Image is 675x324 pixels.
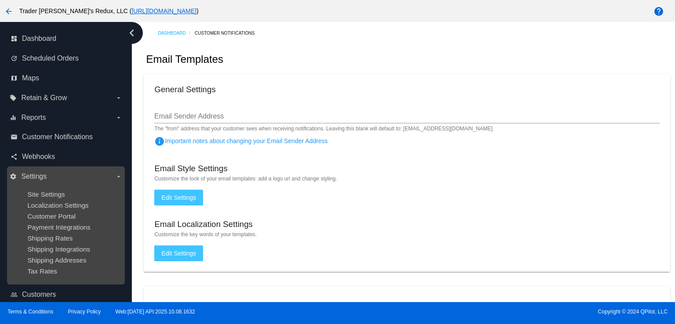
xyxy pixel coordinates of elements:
a: Customer Portal [27,212,76,220]
a: Privacy Policy [68,309,101,315]
i: update [11,55,18,62]
span: Settings [21,173,47,180]
i: equalizer [10,114,17,121]
a: update Scheduled Orders [11,51,122,65]
a: dashboard Dashboard [11,32,122,46]
i: settings [10,173,17,180]
input: Email Sender Address [154,112,659,120]
i: dashboard [11,35,18,42]
a: Terms & Conditions [7,309,53,315]
h3: Email Style Settings [154,164,227,173]
i: local_offer [10,94,17,101]
a: Shipping Rates [27,234,73,242]
a: map Maps [11,71,122,85]
mat-icon: help [653,6,664,17]
a: Site Settings [27,191,65,198]
button: Edit Settings [154,245,203,261]
a: Dashboard [158,26,195,40]
span: Reports [21,114,46,122]
a: Shipping Integrations [27,245,90,253]
a: Shipping Addresses [27,256,86,264]
mat-hint: Customize the key words of your templates. [154,231,659,238]
span: Customer Notifications [22,133,93,141]
a: people_outline Customers [11,288,122,302]
h3: Email Localization Settings [154,220,253,229]
span: Scheduled Orders [22,54,79,62]
i: email [11,133,18,140]
span: Retain & Grow [21,94,67,102]
i: chevron_left [125,26,139,40]
span: Edit Settings [161,250,196,257]
span: Copyright © 2024 QPilot, LLC [345,309,668,315]
mat-hint: The "from" address that your customer sees when receiving notifications. Leaving this blank will ... [154,126,493,132]
a: Tax Rates [27,267,57,275]
i: arrow_drop_down [115,114,122,121]
a: Web:[DATE] API:2025.10.08.1632 [116,309,195,315]
a: [URL][DOMAIN_NAME] [131,7,196,14]
i: map [11,75,18,82]
span: Trader [PERSON_NAME]'s Redux, LLC ( ) [19,7,199,14]
i: arrow_drop_down [115,173,122,180]
mat-icon: arrow_back [4,6,14,17]
a: email Customer Notifications [11,130,122,144]
span: Maps [22,74,39,82]
a: Payment Integrations [27,223,91,231]
i: share [11,153,18,160]
mat-icon: info [154,136,165,147]
h2: Email Templates [146,53,223,65]
span: Important notes about changing your Email Sender Address [154,137,327,144]
a: share Webhooks [11,150,122,164]
span: Customers [22,291,56,299]
i: arrow_drop_down [115,94,122,101]
i: people_outline [11,291,18,298]
mat-hint: Customize the look of your email templates: add a logo url and change styling. [154,176,659,182]
button: Edit Settings [154,190,203,205]
span: Edit Settings [161,194,196,201]
span: Webhooks [22,153,55,161]
a: Localization Settings [27,202,88,209]
button: Important notes about changing your Email Sender Address [154,132,172,150]
span: Dashboard [22,35,56,43]
h3: General Settings [154,85,215,94]
a: Customer Notifications [195,26,262,40]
